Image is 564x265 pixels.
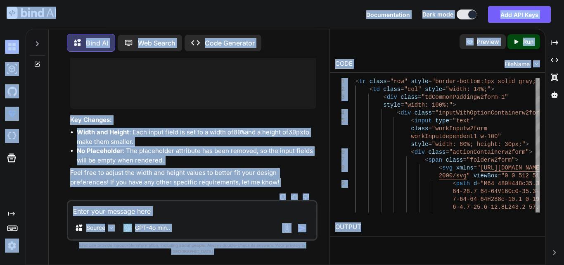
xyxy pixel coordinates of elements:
[383,86,400,93] span: class
[77,146,316,165] li: : The placeholder attribute has been removed, so the input fields will be empty when rendered.
[366,10,410,19] button: Documentation
[425,157,428,163] span: <
[404,86,422,93] span: "col"
[453,196,543,203] span: 7-64-64-64H288c-10.1 0-19.
[474,180,477,187] span: d
[335,148,345,156] div: 6
[123,224,132,232] img: GPT-4o mini
[355,78,359,85] span: <
[335,109,345,117] div: 4
[432,125,487,132] span: "workInputw2form
[205,38,255,48] p: Code Generator
[70,115,316,125] h3: Key Changes:
[415,149,425,155] span: div
[335,78,345,86] div: 1
[453,117,473,124] span: "text"
[70,168,316,187] p: Feel free to adjust the width and height values to better fit your design preferences! If you hav...
[439,172,467,179] span: 2000/svg
[477,165,480,171] span: "
[335,164,345,172] div: 8
[282,223,291,233] img: attachment
[67,242,318,255] p: Bind can provide inaccurate information, including about people. Always double-check its answers....
[481,180,547,187] span: "M64 480H448c35.3 0
[335,86,345,93] div: 2
[400,110,411,116] span: div
[5,40,19,54] img: darkChat
[526,141,529,148] span: >
[453,204,539,210] span: 6-4.7-25.6-12.8L243.2 57.
[498,172,501,179] span: =
[411,125,428,132] span: class
[370,86,373,93] span: <
[86,224,105,232] p: Source
[418,94,421,100] span: =
[432,78,539,85] span: "border-bottom:1px solid gray;"
[280,193,286,200] img: copy
[435,117,449,124] span: type
[77,128,129,136] strong: Width and Height
[449,149,529,155] span: "actionContainerw2form"
[335,180,345,188] div: 9
[467,157,515,163] span: "folderw2form"
[77,128,316,146] li: : Each input field is set to a width of and a height of to make them smaller.
[449,117,453,124] span: =
[7,7,56,19] img: Bind AI
[138,38,175,48] p: Web Search
[453,180,456,187] span: <
[400,102,404,108] span: =
[422,94,508,100] span: "tdCommonPaddingw2form-1"
[439,165,442,171] span: <
[456,165,474,171] span: xmlns
[411,149,414,155] span: <
[400,94,418,100] span: class
[404,102,453,108] span: "width: 100%;"
[415,110,432,116] span: class
[373,86,380,93] span: td
[428,149,446,155] span: class
[515,157,519,163] span: >
[397,110,400,116] span: <
[335,156,345,164] div: 7
[446,86,491,93] span: "width: 14%;"
[86,38,108,48] p: Bind AI
[523,38,533,46] p: Run
[400,86,404,93] span: =
[474,172,498,179] span: viewBox
[5,239,19,253] img: settings
[477,180,480,187] span: =
[411,141,428,148] span: style
[428,141,431,148] span: =
[335,59,353,69] div: CODE
[5,129,19,143] img: cloudideIcon
[108,224,115,232] img: Pick Models
[5,62,19,76] img: darkAi-studio
[77,147,123,155] strong: No Placeholder
[432,110,435,116] span: =
[491,86,494,93] span: >
[442,86,446,93] span: =
[366,11,410,18] span: Documentation
[466,38,474,45] img: preview
[533,60,540,67] img: chevron down
[5,84,19,98] img: githubDark
[488,6,551,23] button: Add API Keys
[425,86,442,93] span: style
[453,188,550,195] span: 64-28.7 64-64V160c0-35.3-28.
[432,141,526,148] span: "width: 80%; height: 30px;"
[453,212,539,218] span: 6C231.1 41.5 212.1 32 192
[291,193,298,200] img: like
[411,133,501,140] span: workInputdependent1 w-100"
[463,157,466,163] span: =
[289,128,303,136] code: 30px
[415,117,432,124] span: input
[411,78,428,85] span: style
[429,78,432,85] span: =
[501,172,546,179] span: "0 0 512 512"
[387,78,390,85] span: =
[5,107,19,121] img: premium
[477,38,499,46] p: Preview
[411,117,414,124] span: <
[481,165,543,171] span: [URL][DOMAIN_NAME]
[435,110,546,116] span: "inputWithOptionContainerw2form"
[467,172,470,179] span: "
